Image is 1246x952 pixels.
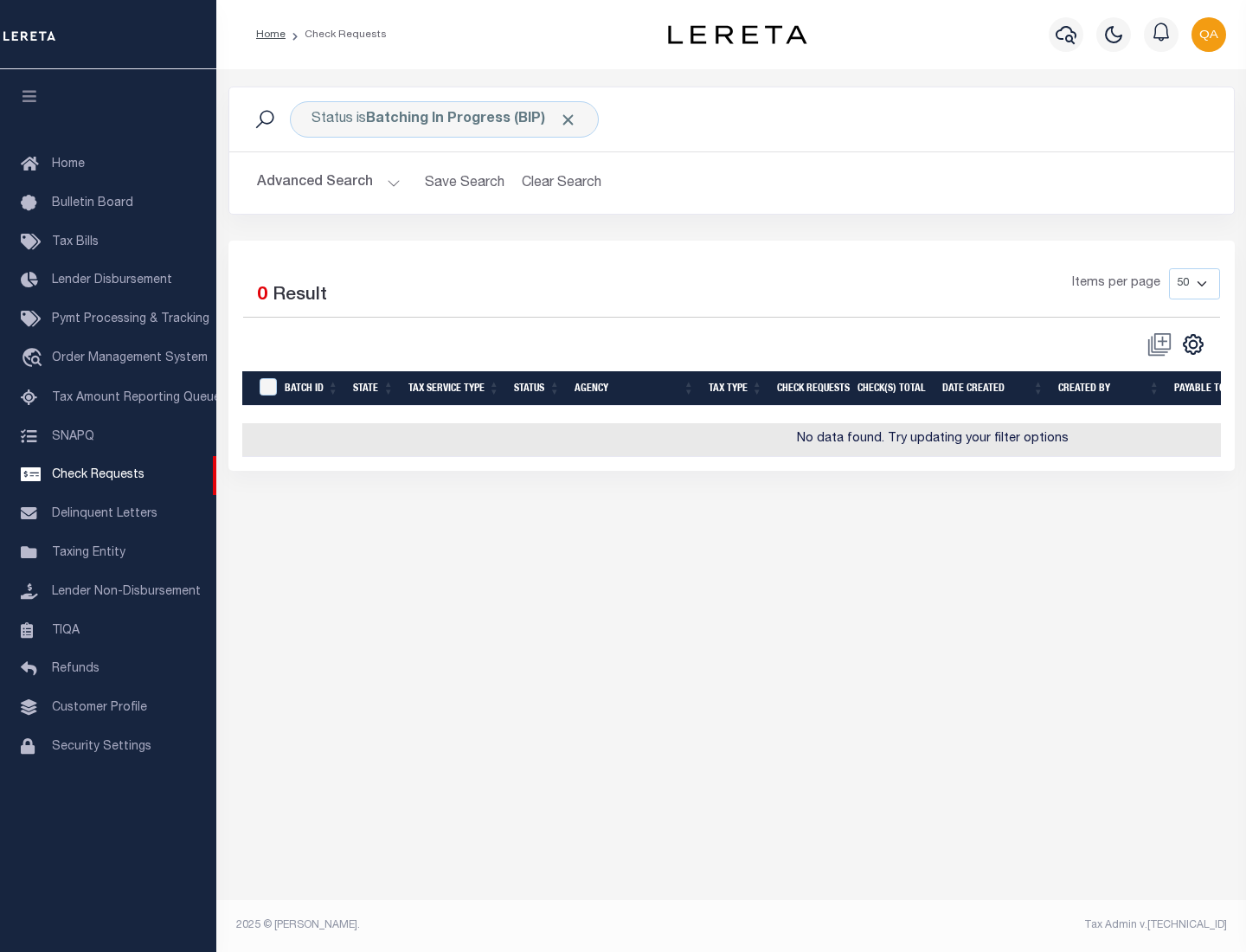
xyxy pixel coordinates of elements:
span: Order Management System [52,352,208,364]
th: Check Requests [770,371,851,407]
th: Tax Service Type: activate to sort column ascending [401,371,507,407]
span: Click to Remove [559,111,577,129]
span: SNAPQ [52,430,94,442]
span: Taxing Entity [52,547,125,559]
div: 2025 © [PERSON_NAME]. [223,917,732,933]
button: Save Search [414,166,515,200]
b: Batching In Progress (BIP) [366,113,577,126]
span: Check Requests [52,469,145,481]
i: travel_explore [21,348,48,370]
div: Tax Admin v.[TECHNICAL_ID] [744,917,1227,933]
th: Date Created: activate to sort column ascending [935,371,1051,407]
th: Batch Id: activate to sort column ascending [278,371,346,407]
span: Lender Disbursement [52,274,172,286]
th: State: activate to sort column ascending [346,371,401,407]
img: svg+xml;base64,PHN2ZyB4bWxucz0iaHR0cDovL3d3dy53My5vcmcvMjAwMC9zdmciIHBvaW50ZXItZXZlbnRzPSJub25lIi... [1191,17,1226,52]
th: Status: activate to sort column ascending [507,371,568,407]
span: Lender Non-Disbursement [52,586,201,598]
span: Delinquent Letters [52,508,157,520]
span: Security Settings [52,741,151,753]
span: Refunds [52,663,100,675]
th: Agency: activate to sort column ascending [568,371,702,407]
li: Check Requests [286,27,387,42]
span: Pymt Processing & Tracking [52,313,209,325]
span: TIQA [52,624,80,636]
button: Clear Search [515,166,609,200]
span: Bulletin Board [52,197,133,209]
span: Items per page [1072,274,1160,293]
span: Tax Bills [52,236,99,248]
img: logo-dark.svg [668,25,806,44]
th: Tax Type: activate to sort column ascending [702,371,770,407]
th: Created By: activate to sort column ascending [1051,371,1167,407]
span: Tax Amount Reporting Queue [52,392,221,404]
span: 0 [257,286,267,305]
th: Check(s) Total [851,371,935,407]
label: Result [273,282,327,310]
span: Customer Profile [52,702,147,714]
div: Status is [290,101,599,138]
a: Home [256,29,286,40]
button: Advanced Search [257,166,401,200]
span: Home [52,158,85,170]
